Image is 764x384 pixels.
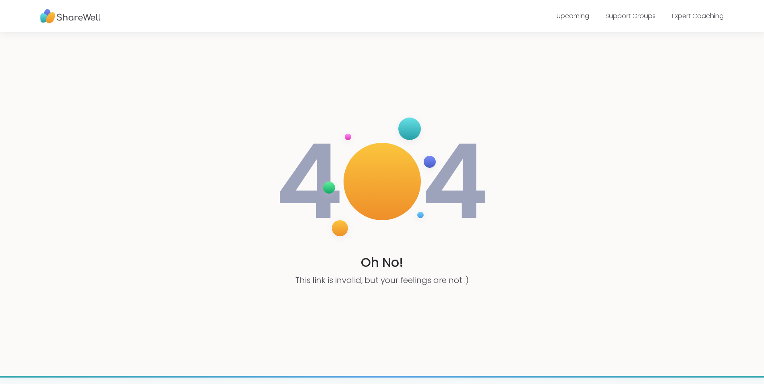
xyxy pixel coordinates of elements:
a: Upcoming [557,11,589,21]
h1: Oh No! [361,254,404,272]
a: Expert Coaching [672,11,724,21]
img: 404 [275,109,489,254]
p: This link is invalid, but your feelings are not :) [295,275,469,286]
a: Support Groups [605,11,656,21]
img: ShareWell Nav Logo [40,5,101,27]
